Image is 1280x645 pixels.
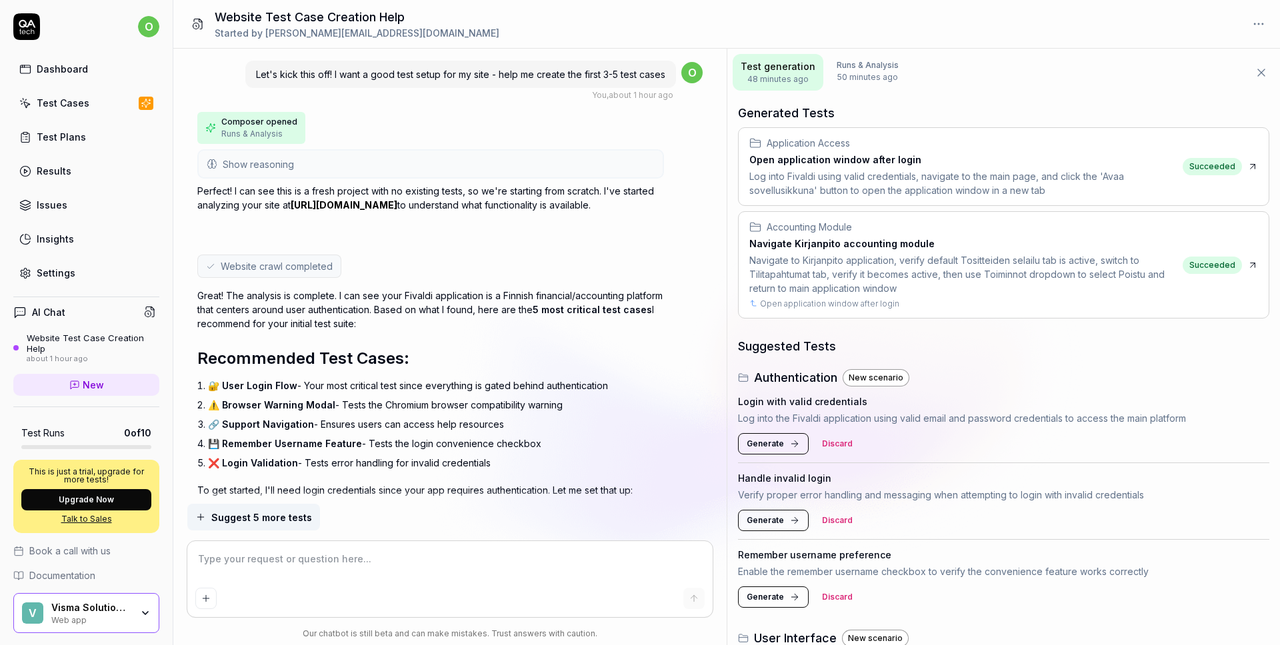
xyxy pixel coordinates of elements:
[767,136,850,150] span: Application Access
[738,394,867,408] h4: Login with valid credentials
[215,26,499,40] div: Started by
[13,374,159,396] a: New
[749,237,1177,251] h3: Navigate Kirjanpito accounting module
[13,90,159,116] a: Test Cases
[29,568,95,582] span: Documentation
[187,504,320,530] button: Suggest 5 more tests
[738,211,1269,319] a: Accounting ModuleNavigate Kirjanpito accounting moduleNavigate to Kirjanpito application, verify ...
[27,354,159,364] div: about 1 hour ago
[13,260,159,286] a: Settings
[37,198,67,212] div: Issues
[533,304,652,315] span: 5 most critical test cases
[738,586,809,608] button: Generate
[747,514,784,526] span: Generate
[843,369,909,386] div: New scenario
[13,192,159,218] a: Issues
[37,266,75,280] div: Settings
[265,27,499,39] span: [PERSON_NAME][EMAIL_ADDRESS][DOMAIN_NAME]
[749,153,1177,167] h3: Open application window after login
[51,614,131,624] div: Web app
[13,593,159,633] button: VVisma Solutions OyWeb app
[208,380,297,391] span: 🔐 User Login Flow
[197,289,664,330] p: Great! The analysis is complete. I can see your Fivaldi application is a Finnish financial/accoun...
[738,471,831,485] h4: Handle invalid login
[738,411,1269,425] p: Log into the Fivaldi application using valid email and password credentials to access the main pl...
[13,158,159,184] a: Results
[208,418,314,430] span: 🔗 Support Navigation
[829,54,907,91] button: Runs & Analysis50 minutes ago
[208,438,362,449] span: 💾 Remember Username Feature
[223,157,294,171] span: Show reasoning
[738,510,809,531] button: Generate
[37,62,88,76] div: Dashboard
[13,226,159,252] a: Insights
[738,127,1269,206] a: Application AccessOpen application window after loginLog into Fivaldi using valid credentials, na...
[738,488,1269,502] p: Verify proper error handling and messaging when attempting to login with invalid credentials
[754,368,837,386] h3: Authentication
[738,104,1269,122] h3: Generated Tests
[256,69,665,80] span: Let's kick this off! I want a good test setup for my site - help me create the first 3-5 test cases
[1183,158,1242,175] span: Succeeded
[208,453,664,472] li: - Tests error handling for invalid credentials
[291,199,397,211] a: [URL][DOMAIN_NAME]
[738,548,891,562] h4: Remember username preference
[197,346,664,370] h2: Recommended Test Cases:
[592,89,673,101] div: , about 1 hour ago
[738,564,1269,578] p: Enable the remember username checkbox to verify the convenience feature works correctly
[733,54,823,91] button: Test generation48 minutes ago
[747,591,784,603] span: Generate
[138,16,159,37] span: o
[814,586,861,608] button: Discard
[208,434,664,453] li: - Tests the login convenience checkbox
[32,305,65,319] h4: AI Chat
[37,164,71,178] div: Results
[837,71,899,83] span: 50 minutes ago
[1183,257,1242,274] span: Succeeded
[51,602,131,614] div: Visma Solutions Oy
[195,588,217,609] button: Add attachment
[749,169,1177,197] div: Log into Fivaldi using valid credentials, navigate to the main page, and click the 'Avaa sovellus...
[21,468,151,484] p: This is just a trial, upgrade for more tests!
[197,483,664,497] p: To get started, I'll need login credentials since your app requires authentication. Let me set th...
[199,151,663,177] button: Show reasoning
[221,116,297,128] span: Composer opened
[208,414,664,434] li: - Ensures users can access help resources
[738,337,1269,355] h3: Suggested Tests
[13,56,159,82] a: Dashboard
[187,628,713,640] div: Our chatbot is still beta and can make mistakes. Trust answers with caution.
[741,73,815,85] span: 48 minutes ago
[37,96,89,110] div: Test Cases
[767,220,852,234] span: Accounting Module
[747,438,784,450] span: Generate
[37,130,86,144] div: Test Plans
[22,602,43,624] span: V
[749,253,1177,295] div: Navigate to Kirjanpito application, verify default Tositteiden selailu tab is active, switch to T...
[13,544,159,558] a: Book a call with us
[208,457,298,468] span: ❌ Login Validation
[741,59,815,73] span: Test generation
[197,112,305,144] button: Composer openedRuns & Analysis
[221,259,333,273] span: Website crawl completed
[27,332,159,354] div: Website Test Case Creation Help
[208,399,335,410] span: ⚠️ Browser Warning Modal
[592,90,607,100] span: You
[13,332,159,363] a: Website Test Case Creation Helpabout 1 hour ago
[29,544,111,558] span: Book a call with us
[21,427,65,439] h5: Test Runs
[138,13,159,40] button: o
[814,433,861,454] button: Discard
[837,59,899,71] span: Runs & Analysis
[13,124,159,150] a: Test Plans
[21,513,151,525] a: Talk to Sales
[208,376,664,395] li: - Your most critical test since everything is gated behind authentication
[21,489,151,510] button: Upgrade Now
[814,510,861,531] button: Discard
[738,433,809,454] button: Generate
[215,8,499,26] h1: Website Test Case Creation Help
[211,510,312,524] span: Suggest 5 more tests
[37,232,74,246] div: Insights
[124,426,151,440] span: 0 of 10
[760,298,899,310] a: Open application window after login
[681,62,703,83] span: o
[208,395,664,414] li: - Tests the Chromium browser compatibility warning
